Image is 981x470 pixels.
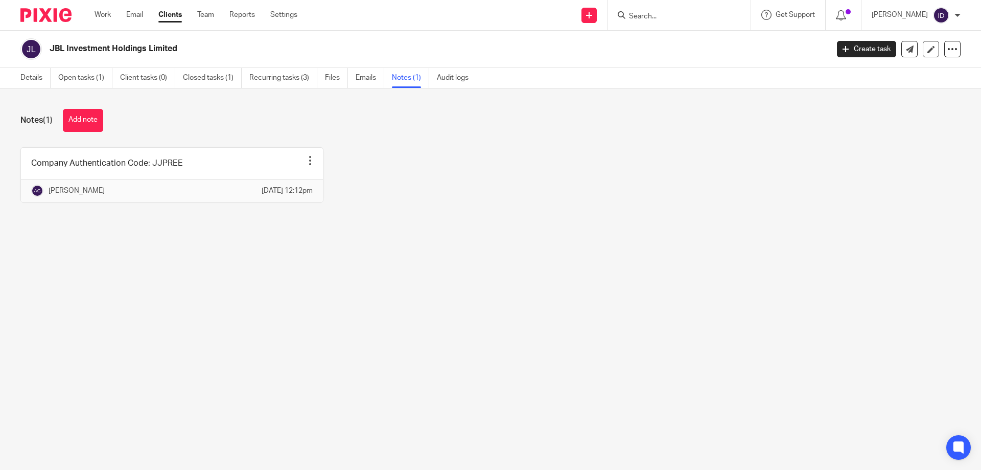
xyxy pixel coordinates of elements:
span: (1) [43,116,53,124]
a: Audit logs [437,68,476,88]
a: Team [197,10,214,20]
a: Client tasks (0) [120,68,175,88]
a: Notes (1) [392,68,429,88]
a: Details [20,68,51,88]
a: Reports [229,10,255,20]
img: svg%3E [933,7,949,24]
a: Create task [837,41,896,57]
a: Closed tasks (1) [183,68,242,88]
a: Files [325,68,348,88]
p: [DATE] 12:12pm [262,186,313,196]
a: Open tasks (1) [58,68,112,88]
a: Clients [158,10,182,20]
a: Settings [270,10,297,20]
span: Get Support [776,11,815,18]
button: Add note [63,109,103,132]
h2: JBL Investment Holdings Limited [50,43,667,54]
h1: Notes [20,115,53,126]
a: Recurring tasks (3) [249,68,317,88]
p: [PERSON_NAME] [49,186,105,196]
img: svg%3E [20,38,42,60]
a: Emails [356,68,384,88]
img: svg%3E [31,185,43,197]
input: Search [628,12,720,21]
a: Email [126,10,143,20]
a: Work [95,10,111,20]
img: Pixie [20,8,72,22]
p: [PERSON_NAME] [872,10,928,20]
